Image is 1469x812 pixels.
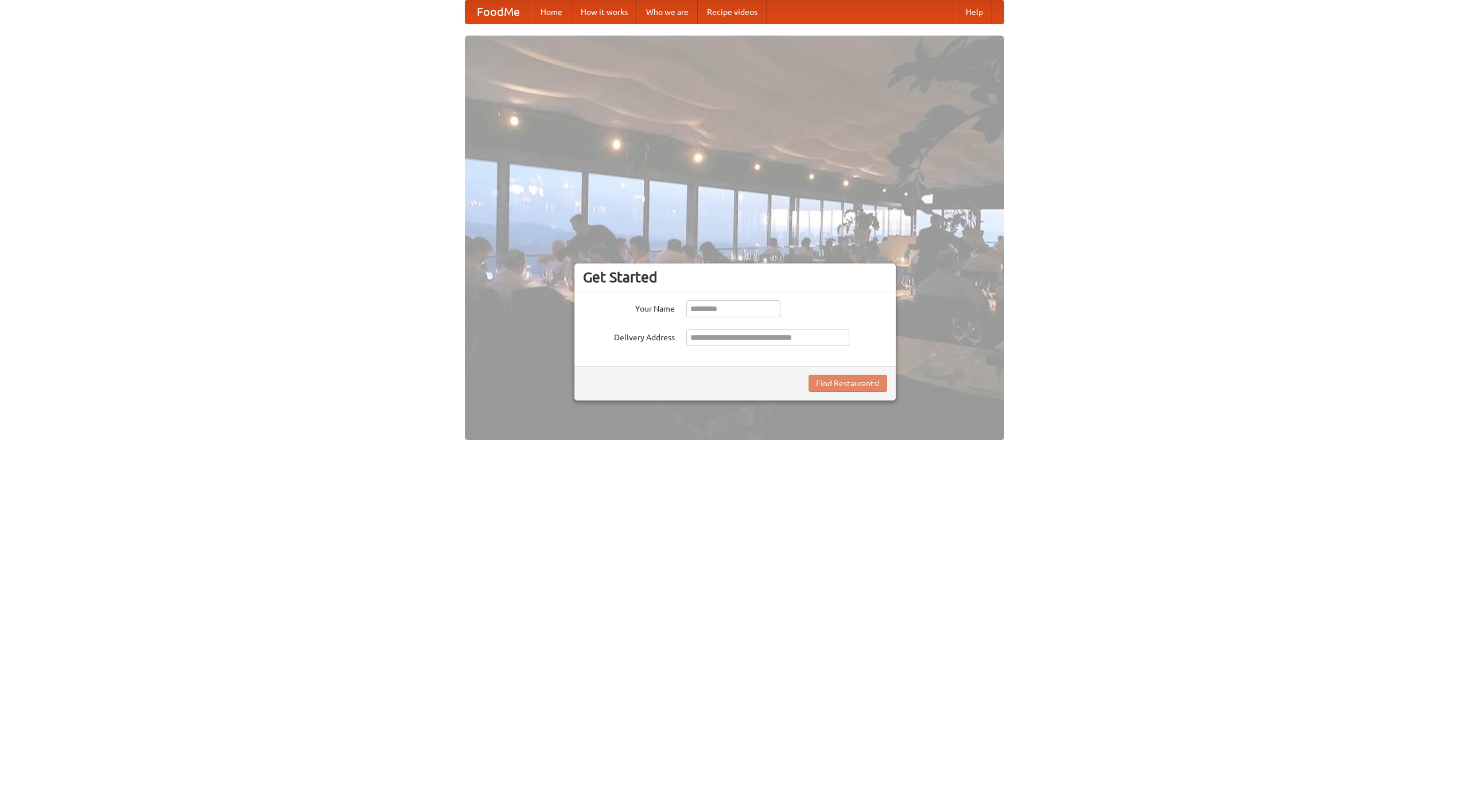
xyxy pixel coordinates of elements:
a: Home [531,1,572,24]
a: Help [957,1,992,24]
a: How it works [572,1,637,24]
a: FoodMe [465,1,531,24]
a: Who we are [637,1,698,24]
a: Recipe videos [698,1,767,24]
h3: Get Started [583,269,887,286]
button: Find Restaurants! [809,375,887,392]
label: Delivery Address [583,329,675,343]
label: Your Name [583,300,675,314]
